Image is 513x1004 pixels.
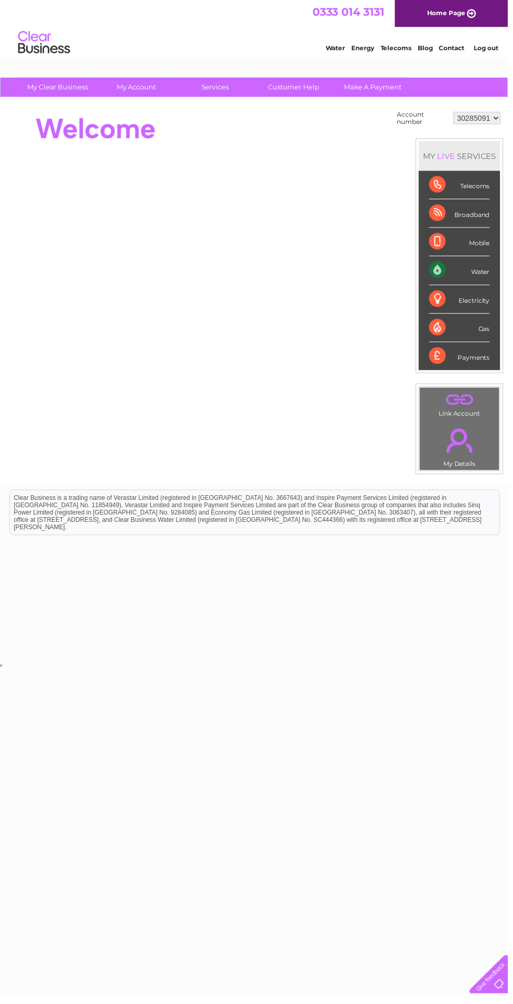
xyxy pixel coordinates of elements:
[427,394,501,413] a: .
[95,78,181,98] a: My Account
[254,78,340,98] a: Customer Help
[433,346,495,374] div: Payments
[384,44,416,52] a: Telecoms
[422,44,437,52] a: Blog
[433,259,495,288] div: Water
[433,201,495,230] div: Broadband
[433,317,495,346] div: Gas
[423,143,505,173] div: MY SERVICES
[174,78,261,98] a: Services
[478,44,503,52] a: Log out
[316,5,388,18] a: 0333 014 3131
[10,6,505,51] div: Clear Business is a trading name of Verastar Limited (registered in [GEOGRAPHIC_DATA] No. 3667643...
[433,173,495,201] div: Telecoms
[427,427,501,463] a: .
[433,230,495,259] div: Mobile
[18,27,71,59] img: logo.png
[440,153,462,163] div: LIVE
[329,44,349,52] a: Water
[333,78,420,98] a: Make A Payment
[398,109,455,129] td: Account number
[423,391,505,424] td: Link Account
[423,424,505,475] td: My Details
[433,288,495,317] div: Electricity
[355,44,378,52] a: Energy
[443,44,469,52] a: Contact
[15,78,102,98] a: My Clear Business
